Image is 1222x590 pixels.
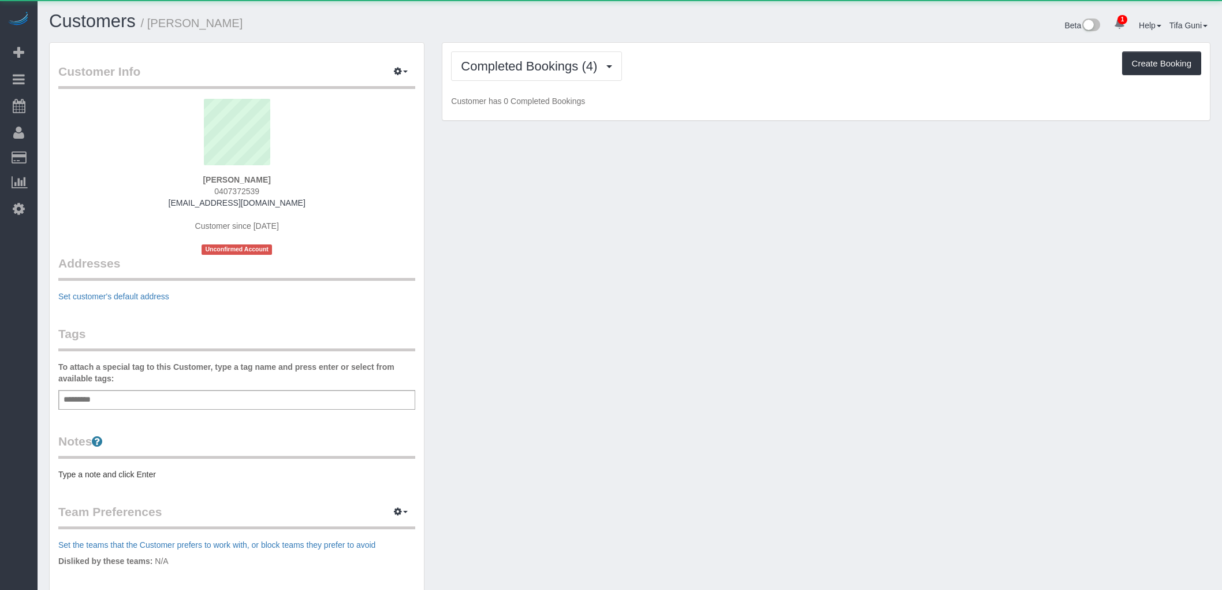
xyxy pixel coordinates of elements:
span: Unconfirmed Account [202,244,272,254]
button: Create Booking [1122,51,1201,76]
span: N/A [155,556,168,566]
a: Help [1139,21,1161,30]
img: Automaid Logo [7,12,30,28]
legend: Tags [58,325,415,351]
legend: Team Preferences [58,503,415,529]
a: 1 [1108,12,1131,37]
span: 0407372539 [214,187,259,196]
span: Completed Bookings (4) [461,59,603,73]
label: Disliked by these teams: [58,555,152,567]
pre: Type a note and click Enter [58,469,415,480]
img: New interface [1081,18,1100,34]
strong: [PERSON_NAME] [203,175,270,184]
p: Customer has 0 Completed Bookings [451,95,1201,107]
span: Customer since [DATE] [195,221,279,231]
a: Customers [49,11,136,31]
span: 1 [1117,15,1127,24]
a: Beta [1064,21,1100,30]
small: / [PERSON_NAME] [141,17,243,29]
a: Set the teams that the Customer prefers to work with, or block teams they prefer to avoid [58,540,375,550]
legend: Notes [58,433,415,459]
label: To attach a special tag to this Customer, type a tag name and press enter or select from availabl... [58,361,415,384]
a: Tifa Guni [1169,21,1208,30]
a: [EMAIL_ADDRESS][DOMAIN_NAME] [169,198,305,207]
legend: Customer Info [58,63,415,89]
a: Set customer's default address [58,292,169,301]
button: Completed Bookings (4) [451,51,622,81]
